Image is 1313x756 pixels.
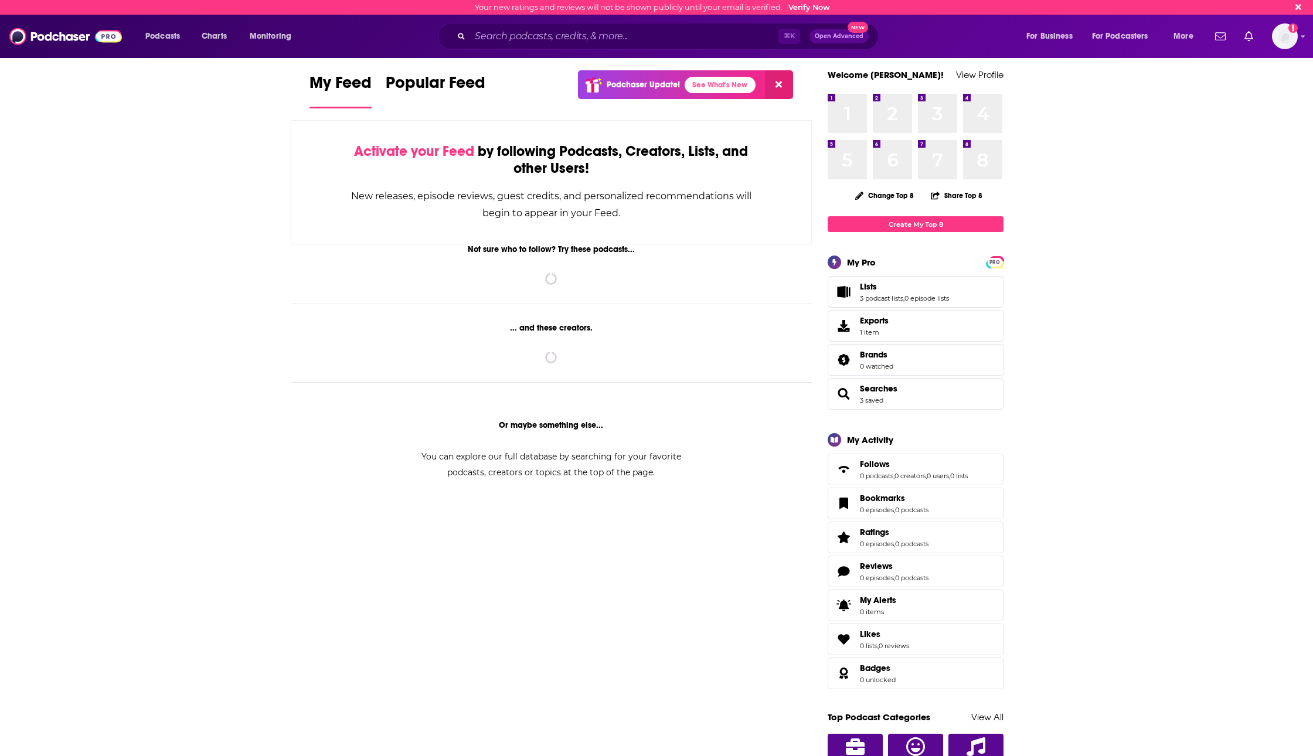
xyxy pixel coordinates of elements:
[893,472,894,480] span: ,
[860,629,909,639] a: Likes
[778,29,800,44] span: ⌘ K
[903,294,904,302] span: ,
[386,73,485,108] a: Popular Feed
[860,315,889,326] span: Exports
[828,276,1004,308] span: Lists
[309,73,372,100] span: My Feed
[895,574,928,582] a: 0 podcasts
[832,318,855,334] span: Exports
[1272,23,1298,49] button: Show profile menu
[988,257,1002,266] a: PRO
[145,28,180,45] span: Podcasts
[250,28,291,45] span: Monitoring
[449,23,890,50] div: Search podcasts, credits, & more...
[194,27,234,46] a: Charts
[202,28,227,45] span: Charts
[407,449,695,481] div: You can explore our full database by searching for your favorite podcasts, creators or topics at ...
[860,493,928,503] a: Bookmarks
[788,3,830,12] a: Verify Now
[956,69,1004,80] a: View Profile
[350,188,753,222] div: New releases, episode reviews, guest credits, and personalized recommendations will begin to appe...
[832,495,855,512] a: Bookmarks
[860,383,897,394] a: Searches
[828,624,1004,655] span: Likes
[828,378,1004,410] span: Searches
[1084,27,1165,46] button: open menu
[860,663,890,673] span: Badges
[860,281,949,292] a: Lists
[828,310,1004,342] a: Exports
[475,3,830,12] div: Your new ratings and reviews will not be shown publicly until your email is verified.
[1210,26,1230,46] a: Show notifications dropdown
[988,258,1002,267] span: PRO
[877,642,879,650] span: ,
[386,73,485,100] span: Popular Feed
[860,629,880,639] span: Likes
[828,522,1004,553] span: Ratings
[848,188,921,203] button: Change Top 8
[9,25,122,47] img: Podchaser - Follow, Share and Rate Podcasts
[291,244,812,254] div: Not sure who to follow? Try these podcasts...
[860,527,889,537] span: Ratings
[949,472,950,480] span: ,
[971,711,1004,723] a: View All
[828,216,1004,232] a: Create My Top 8
[350,143,753,177] div: by following Podcasts, Creators, Lists, and other Users!
[1173,28,1193,45] span: More
[832,529,855,546] a: Ratings
[860,663,896,673] a: Badges
[860,561,893,571] span: Reviews
[828,69,944,80] a: Welcome [PERSON_NAME]!
[470,27,778,46] input: Search podcasts, credits, & more...
[828,658,1004,689] span: Badges
[847,434,893,445] div: My Activity
[832,461,855,478] a: Follows
[860,642,877,650] a: 0 lists
[828,556,1004,587] span: Reviews
[809,29,869,43] button: Open AdvancedNew
[1272,23,1298,49] span: Logged in as charlottestone
[926,472,927,480] span: ,
[895,540,928,548] a: 0 podcasts
[354,142,474,160] span: Activate your Feed
[848,22,869,33] span: New
[832,597,855,614] span: My Alerts
[832,563,855,580] a: Reviews
[860,472,893,480] a: 0 podcasts
[860,493,905,503] span: Bookmarks
[860,540,894,548] a: 0 episodes
[1026,28,1073,45] span: For Business
[860,574,894,582] a: 0 episodes
[828,454,1004,485] span: Follows
[860,362,893,370] a: 0 watched
[860,396,883,404] a: 3 saved
[607,80,680,90] p: Podchaser Update!
[1272,23,1298,49] img: User Profile
[828,711,930,723] a: Top Podcast Categories
[860,595,896,605] span: My Alerts
[895,506,928,514] a: 0 podcasts
[894,506,895,514] span: ,
[860,328,889,336] span: 1 item
[927,472,949,480] a: 0 users
[1092,28,1148,45] span: For Podcasters
[860,349,887,360] span: Brands
[832,386,855,402] a: Searches
[137,27,195,46] button: open menu
[815,33,863,39] span: Open Advanced
[860,506,894,514] a: 0 episodes
[1288,23,1298,33] svg: Email not verified
[291,420,812,430] div: Or maybe something else...
[904,294,949,302] a: 0 episode lists
[894,540,895,548] span: ,
[241,27,307,46] button: open menu
[291,323,812,333] div: ... and these creators.
[950,472,968,480] a: 0 lists
[1018,27,1087,46] button: open menu
[1165,27,1208,46] button: open menu
[860,527,928,537] a: Ratings
[860,294,903,302] a: 3 podcast lists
